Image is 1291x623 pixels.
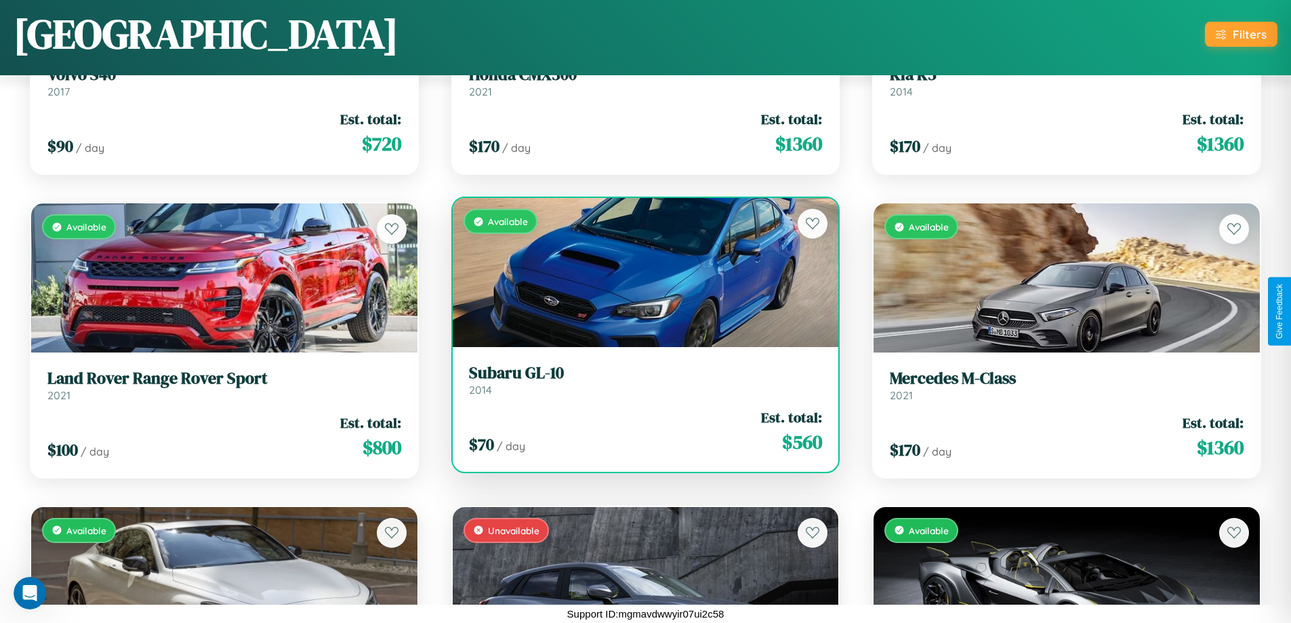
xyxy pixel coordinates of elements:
[469,433,494,456] span: $ 70
[363,434,401,461] span: $ 800
[890,65,1244,85] h3: Kia K5
[47,369,401,388] h3: Land Rover Range Rover Sport
[66,525,106,536] span: Available
[469,65,823,85] h3: Honda CMX300
[775,130,822,157] span: $ 1360
[1183,413,1244,433] span: Est. total:
[47,65,401,85] h3: Volvo S40
[890,369,1244,388] h3: Mercedes M-Class
[497,439,525,453] span: / day
[923,445,951,458] span: / day
[890,388,913,402] span: 2021
[890,439,920,461] span: $ 170
[66,221,106,233] span: Available
[47,135,73,157] span: $ 90
[469,85,492,98] span: 2021
[488,216,528,227] span: Available
[1197,434,1244,461] span: $ 1360
[469,65,823,98] a: Honda CMX3002021
[362,130,401,157] span: $ 720
[340,413,401,433] span: Est. total:
[1183,109,1244,129] span: Est. total:
[469,383,492,397] span: 2014
[488,525,539,536] span: Unavailable
[923,141,951,155] span: / day
[47,388,70,402] span: 2021
[469,135,499,157] span: $ 170
[890,65,1244,98] a: Kia K52014
[761,109,822,129] span: Est. total:
[469,363,823,383] h3: Subaru GL-10
[761,407,822,427] span: Est. total:
[502,141,531,155] span: / day
[909,525,949,536] span: Available
[890,85,913,98] span: 2014
[14,577,46,609] iframe: Intercom live chat
[890,369,1244,402] a: Mercedes M-Class2021
[567,605,724,623] p: Support ID: mgmavdwwyir07ui2c58
[1275,284,1284,339] div: Give Feedback
[47,369,401,402] a: Land Rover Range Rover Sport2021
[782,428,822,456] span: $ 560
[47,85,70,98] span: 2017
[47,439,78,461] span: $ 100
[909,221,949,233] span: Available
[890,135,920,157] span: $ 170
[76,141,104,155] span: / day
[340,109,401,129] span: Est. total:
[1205,22,1277,47] button: Filters
[1233,27,1267,41] div: Filters
[469,363,823,397] a: Subaru GL-102014
[1197,130,1244,157] span: $ 1360
[14,6,398,62] h1: [GEOGRAPHIC_DATA]
[47,65,401,98] a: Volvo S402017
[81,445,109,458] span: / day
